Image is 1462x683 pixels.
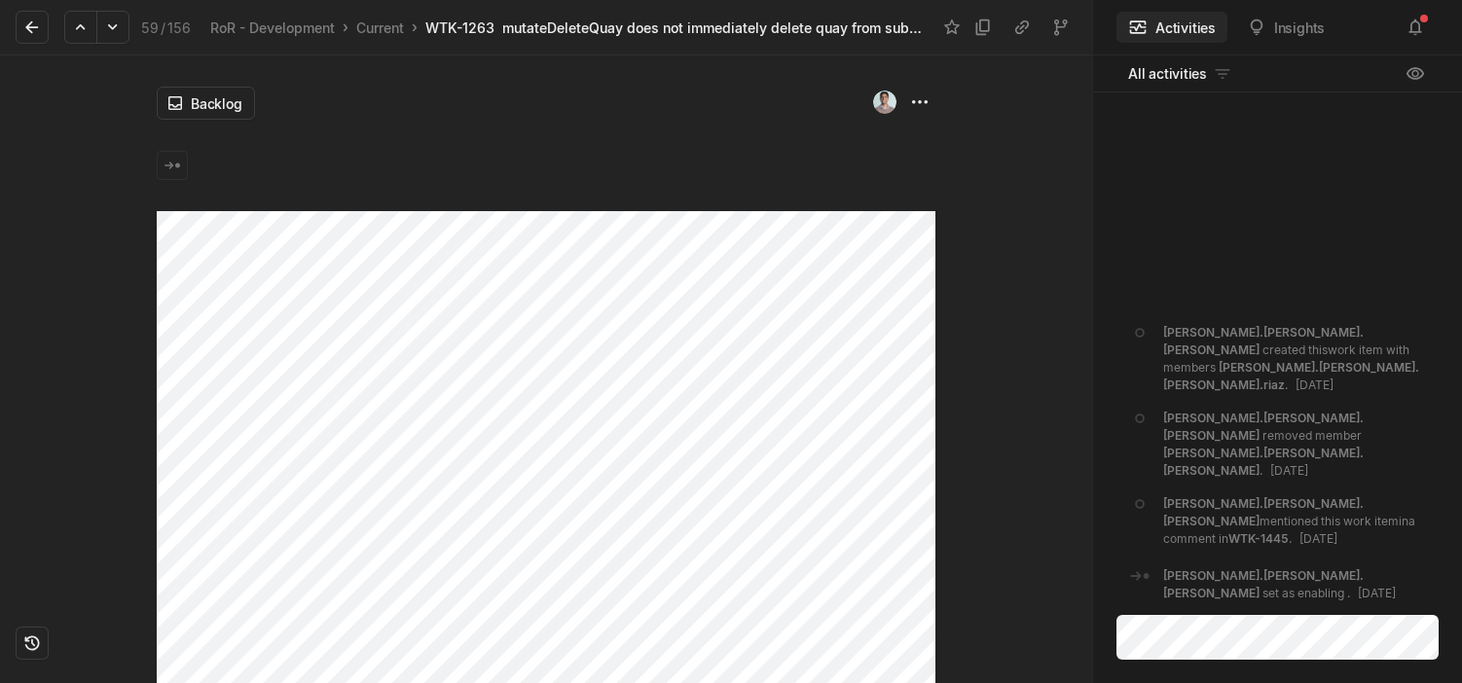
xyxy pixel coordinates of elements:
span: [DATE] [1296,377,1334,392]
button: Insights [1235,12,1336,43]
div: mentioned this work item in a comment in . [1163,495,1427,552]
span: [DATE] [1358,586,1396,600]
a: WTK-1445 [1228,531,1289,546]
span: [PERSON_NAME].[PERSON_NAME].[PERSON_NAME] [1163,446,1364,478]
div: › [343,18,348,37]
span: [PERSON_NAME].[PERSON_NAME].[PERSON_NAME] [1163,496,1364,528]
span: All activities [1128,63,1207,84]
span: [PERSON_NAME].[PERSON_NAME].[PERSON_NAME].riaz [1163,360,1419,392]
a: [PERSON_NAME].[PERSON_NAME].[PERSON_NAME]mentioned this work itemina comment inWTK-1445.[DATE] [1093,488,1462,559]
button: Backlog [157,87,255,120]
a: Current [352,15,408,41]
span: / [161,19,165,36]
span: [PERSON_NAME].[PERSON_NAME].[PERSON_NAME] [1163,411,1364,443]
button: All activities [1116,58,1244,90]
div: WTK-1263 [425,18,494,38]
div: created this work item with members . [1163,324,1427,394]
a: RoR - Development [206,15,339,41]
button: Activities [1116,12,1227,43]
div: 59 156 [141,18,191,38]
div: › [412,18,418,37]
span: [PERSON_NAME].[PERSON_NAME].[PERSON_NAME] [1163,568,1364,600]
span: [DATE] [1299,531,1337,546]
div: RoR - Development [210,18,335,38]
div: removed member . [1163,410,1427,480]
div: mutateDeleteQuay does not immediately delete quay from subsequent stop place query [502,18,925,38]
span: [PERSON_NAME].[PERSON_NAME].[PERSON_NAME] [1163,325,1364,357]
img: ba7d828d-c47e-498c-9b1b-de3b5fdc6475.jpeg [873,90,896,114]
span: [DATE] [1270,463,1308,478]
div: set as enabling . [1163,567,1427,602]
